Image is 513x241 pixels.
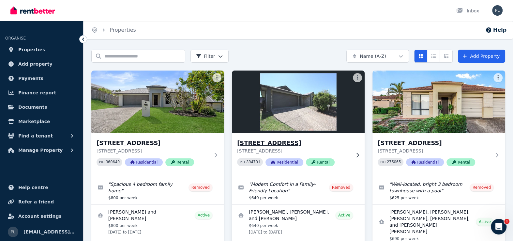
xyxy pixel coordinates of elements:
button: Expanded list view [440,50,453,63]
span: Refer a friend [18,198,54,206]
span: Finance report [18,89,56,97]
a: View details for James and Charlie Robins [91,205,224,239]
button: More options [212,73,221,82]
span: Documents [18,103,47,111]
span: Rental [165,158,194,166]
button: Find a tenant [5,129,78,142]
small: PID [99,160,104,164]
span: ORGANISE [5,36,26,40]
iframe: Intercom live chat [491,219,506,234]
button: More options [353,73,362,82]
a: View details for Grace White, Donna Johnston, and Ryan Johnston [232,205,365,239]
small: PID [380,160,385,164]
span: Residential [265,158,303,166]
span: Help centre [18,184,48,191]
h3: [STREET_ADDRESS] [378,138,491,148]
button: Card view [414,50,427,63]
a: Payments [5,72,78,85]
button: Help [485,26,506,34]
a: Add property [5,57,78,71]
button: Compact list view [427,50,440,63]
a: Documents [5,101,78,114]
a: Account settings [5,210,78,223]
p: [STREET_ADDRESS] [237,148,350,154]
span: Manage Property [18,146,63,154]
a: 5 Morning Sun Ct, Maudsland[STREET_ADDRESS][STREET_ADDRESS]PID 360649ResidentialRental [91,71,224,177]
img: 5 Morning Sun Ct, Maudsland [91,71,224,133]
a: Edit listing: Modern Comfort in a Family-Friendly Location [232,177,365,204]
small: PID [240,160,245,164]
img: 68/24 Amsonia Court, Arundel [372,71,505,133]
a: Edit listing: Well-located, bright 3 bedroom townhouse with a pool [372,177,505,204]
p: [STREET_ADDRESS] [97,148,210,154]
span: Residential [406,158,444,166]
code: 275065 [387,160,401,165]
span: 1 [504,219,509,224]
a: 23 Saltram Ave, Holmview[STREET_ADDRESS][STREET_ADDRESS]PID 394701ResidentialRental [232,71,365,177]
h3: [STREET_ADDRESS] [97,138,210,148]
div: View options [414,50,453,63]
a: Finance report [5,86,78,99]
a: Marketplace [5,115,78,128]
span: Filter [196,53,215,59]
code: 394701 [246,160,260,165]
a: 68/24 Amsonia Court, Arundel[STREET_ADDRESS][STREET_ADDRESS]PID 275065ResidentialRental [372,71,505,177]
img: RentBetter [10,6,55,15]
span: Rental [306,158,335,166]
span: Payments [18,74,43,82]
button: Name (A-Z) [346,50,409,63]
a: Add Property [458,50,505,63]
span: [EMAIL_ADDRESS][DOMAIN_NAME] [23,228,75,236]
a: Properties [5,43,78,56]
div: Inbox [456,8,479,14]
a: Help centre [5,181,78,194]
span: Find a tenant [18,132,53,140]
nav: Breadcrumb [83,21,144,39]
span: Rental [446,158,475,166]
span: Marketplace [18,118,50,125]
h3: [STREET_ADDRESS] [237,138,350,148]
a: Edit listing: Spacious 4 bedroom family home [91,177,224,204]
span: Account settings [18,212,62,220]
img: 23 Saltram Ave, Holmview [229,69,368,135]
a: Refer a friend [5,195,78,208]
a: Properties [110,27,136,33]
button: Filter [190,50,229,63]
span: Name (A-Z) [360,53,386,59]
button: Manage Property [5,144,78,157]
img: plmarkt@gmail.com [8,227,18,237]
img: plmarkt@gmail.com [492,5,503,16]
span: Add property [18,60,53,68]
span: Properties [18,46,45,54]
code: 360649 [106,160,120,165]
p: [STREET_ADDRESS] [378,148,491,154]
button: More options [493,73,503,82]
span: Residential [125,158,163,166]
